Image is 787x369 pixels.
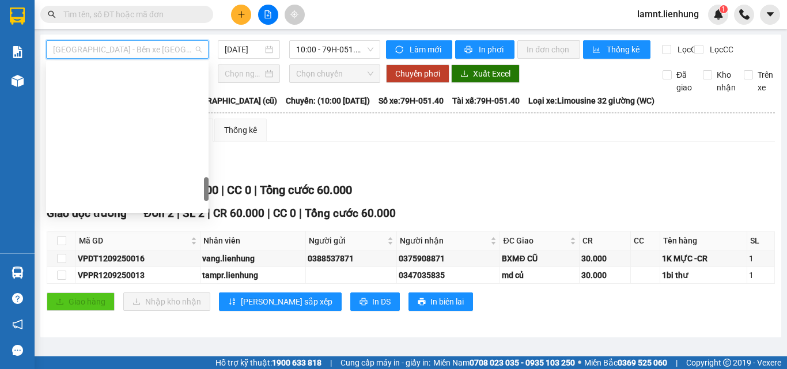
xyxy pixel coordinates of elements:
[254,183,257,197] span: |
[578,360,581,365] span: ⚪️
[273,207,296,220] span: CC 0
[660,231,747,250] th: Tên hàng
[207,207,210,220] span: |
[177,207,180,220] span: |
[264,10,272,18] span: file-add
[299,207,302,220] span: |
[296,65,373,82] span: Chọn chuyến
[202,269,304,281] div: tampr.lienhung
[399,252,498,265] div: 0375908871
[305,207,396,220] span: Tổng cước 60.000
[225,43,263,56] input: 12/09/2025
[455,40,514,59] button: printerIn phơi
[215,356,321,369] span: Hỗ trợ kỹ thuật:
[12,46,24,58] img: solution-icon
[607,43,641,56] span: Thống kê
[76,267,200,284] td: VPPR1209250013
[225,67,263,80] input: Chọn ngày
[581,252,629,265] div: 30.000
[705,43,735,56] span: Lọc CC
[451,64,520,83] button: downloadXuất Excel
[78,269,198,281] div: VPPR1209250013
[673,43,703,56] span: Lọc CR
[430,295,464,308] span: In biên lai
[583,40,650,59] button: bar-chartThống kê
[581,269,629,281] div: 30.000
[452,94,520,107] span: Tài xế: 79H-051.40
[221,183,224,197] span: |
[286,94,370,107] span: Chuyến: (10:00 [DATE])
[580,231,631,250] th: CR
[308,252,395,265] div: 0388537871
[267,207,270,220] span: |
[123,292,210,311] button: downloadNhập kho nhận
[290,10,298,18] span: aim
[213,207,264,220] span: CR 60.000
[260,183,352,197] span: Tổng cước 60.000
[433,356,575,369] span: Miền Nam
[228,298,236,307] span: sort-ascending
[760,5,780,25] button: caret-down
[372,295,391,308] span: In DS
[399,269,498,281] div: 0347035835
[379,94,444,107] span: Số xe: 79H-051.40
[584,356,667,369] span: Miền Bắc
[479,43,505,56] span: In phơi
[47,292,115,311] button: uploadGiao hàng
[78,252,198,265] div: VPDT1209250016
[10,7,25,25] img: logo-vxr
[464,45,474,55] span: printer
[410,43,443,56] span: Làm mới
[502,269,577,281] div: md củ
[258,5,278,25] button: file-add
[712,69,740,94] span: Kho nhận
[528,94,654,107] span: Loại xe: Limousine 32 giường (WC)
[340,356,430,369] span: Cung cấp máy in - giấy in:
[360,298,368,307] span: printer
[503,234,567,247] span: ĐC Giao
[63,8,199,21] input: Tìm tên, số ĐT hoặc mã đơn
[241,295,332,308] span: [PERSON_NAME] sắp xếp
[330,356,332,369] span: |
[224,124,257,136] div: Thống kê
[672,69,697,94] span: Đã giao
[473,67,510,80] span: Xuất Excel
[47,207,127,220] span: Giao dọc đường
[219,292,342,311] button: sort-ascending[PERSON_NAME] sắp xếp
[12,75,24,87] img: warehouse-icon
[408,292,473,311] button: printerIn biên lai
[12,319,23,330] span: notification
[79,234,188,247] span: Mã GD
[272,358,321,367] strong: 1900 633 818
[76,250,200,267] td: VPDT1209250016
[231,5,251,25] button: plus
[53,41,202,58] span: Nha Trang - Bến xe Miền Đông (cũ)
[676,356,678,369] span: |
[12,293,23,304] span: question-circle
[144,207,175,220] span: Đơn 2
[749,269,772,281] div: 1
[237,10,245,18] span: plus
[285,5,305,25] button: aim
[296,41,373,58] span: 10:00 - 79H-051.40
[618,358,667,367] strong: 0369 525 060
[720,5,728,13] sup: 1
[662,269,745,281] div: 1bi thư
[713,9,724,20] img: icon-new-feature
[502,252,577,265] div: BXMĐ CŨ
[739,9,750,20] img: phone-icon
[662,252,745,265] div: 1K MỰC -CR
[765,9,775,20] span: caret-down
[386,40,452,59] button: syncLàm mới
[631,231,660,250] th: CC
[592,45,602,55] span: bar-chart
[470,358,575,367] strong: 0708 023 035 - 0935 103 250
[350,292,400,311] button: printerIn DS
[12,345,23,356] span: message
[386,64,449,83] button: Chuyển phơi
[517,40,580,59] button: In đơn chọn
[395,45,405,55] span: sync
[747,231,774,250] th: SL
[628,7,708,21] span: lamnt.lienhung
[183,207,205,220] span: SL 2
